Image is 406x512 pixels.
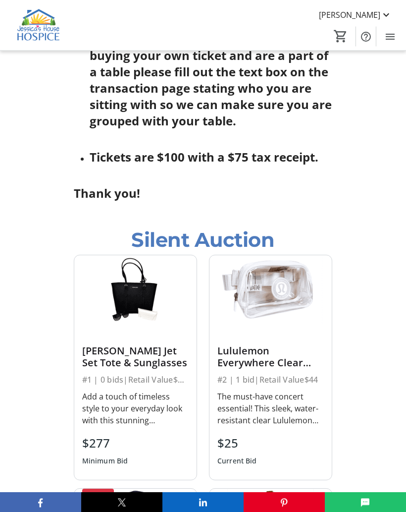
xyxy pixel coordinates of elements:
[82,435,128,453] div: $277
[217,453,257,470] div: Current Bid
[6,7,72,44] img: Jessica's House Hospice's Logo
[311,7,400,23] button: [PERSON_NAME]
[217,435,257,453] div: $25
[217,373,324,387] div: #2 | 1 bid | Retail Value $44
[244,492,325,512] button: Pinterest
[332,27,350,45] button: Cart
[74,256,197,325] img: Michael Kors Jet Set Tote & Sunglasses
[217,391,324,427] div: The must-have concert essential! This sleek, water-resistant clear Lululemon Everywhere Belt Bag ...
[82,391,189,427] div: Add a touch of timeless style to your everyday look with this stunning [PERSON_NAME] set — the pe...
[209,256,332,325] img: Lululemon Everywhere Clear Belt Bag
[90,149,318,166] strong: Tickets are $100 with a $75 tax receipt.
[90,15,332,129] strong: Please purchase your own ticket if you want to receive a receipt. If you are buying your own tick...
[162,492,244,512] button: LinkedIn
[319,9,380,21] span: [PERSON_NAME]
[131,226,274,255] div: Silent Auction
[325,492,406,512] button: SMS
[82,345,189,369] div: [PERSON_NAME] Jet Set Tote & Sunglasses
[356,27,376,47] button: Help
[82,373,189,387] div: #1 | 0 bids | Retail Value $693
[74,185,140,202] strong: Thank you!
[82,453,128,470] div: Minimum Bid
[81,492,162,512] button: X
[217,345,324,369] div: Lululemon Everywhere Clear Belt Bag
[82,489,114,504] div: Outbid
[380,27,400,47] button: Menu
